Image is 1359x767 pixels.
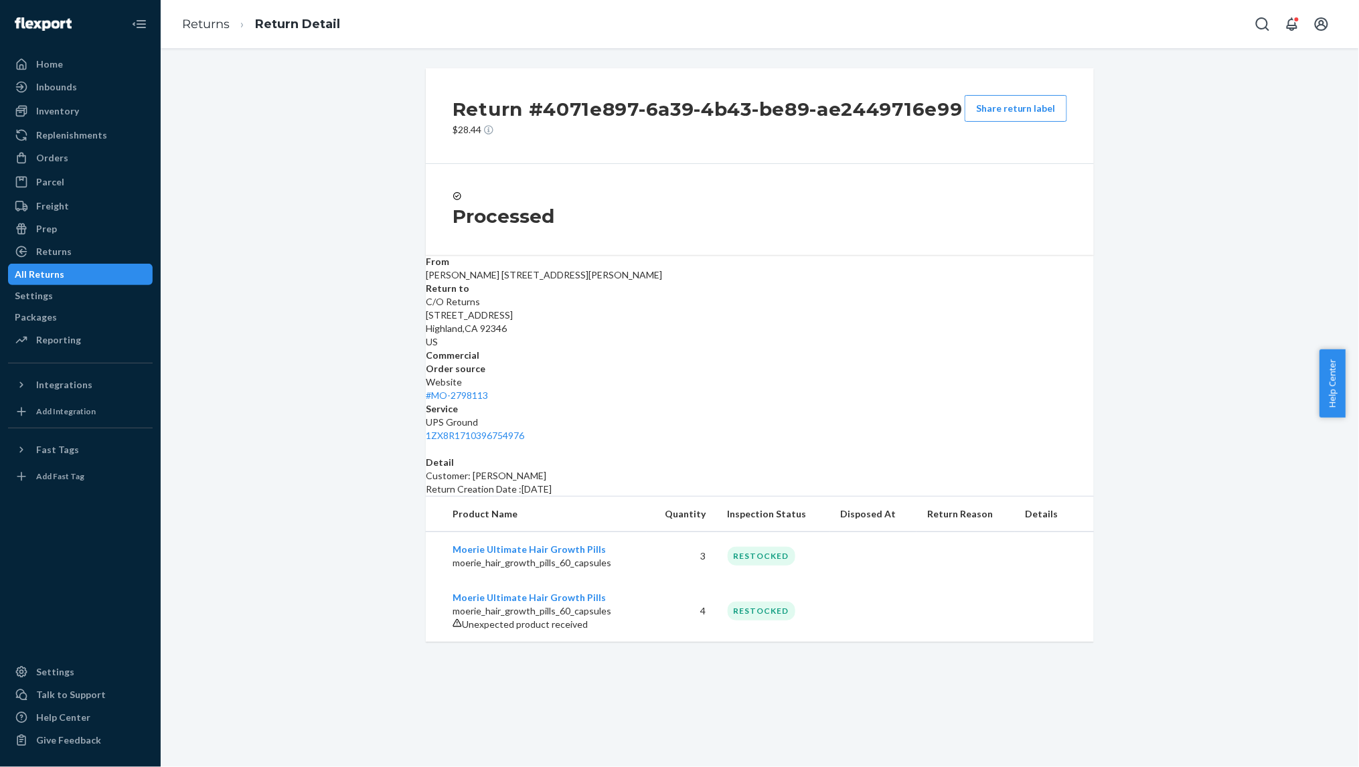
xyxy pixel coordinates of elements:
[36,688,106,701] div: Talk to Support
[647,532,717,581] td: 3
[462,618,588,630] span: Unexpected product received
[453,604,636,618] p: moerie_hair_growth_pills_60_capsules
[171,5,351,44] ol: breadcrumbs
[36,58,63,71] div: Home
[36,245,72,258] div: Returns
[1015,497,1094,532] th: Details
[965,95,1067,122] button: Share return label
[728,602,795,620] div: RESTOCKED
[426,430,524,441] a: 1ZX8R1710396754976
[426,390,488,401] a: #MO-2798113
[453,543,606,555] a: Moerie Ultimate Hair Growth Pills
[8,374,153,396] button: Integrations
[916,497,1014,532] th: Return Reason
[8,195,153,217] a: Freight
[182,17,230,31] a: Returns
[426,269,662,280] span: [PERSON_NAME] [STREET_ADDRESS][PERSON_NAME]
[8,329,153,351] a: Reporting
[426,322,1094,335] p: Highland , CA 92346
[1320,349,1346,418] button: Help Center
[8,401,153,422] a: Add Integration
[426,469,1094,483] p: Customer: [PERSON_NAME]
[36,333,81,347] div: Reporting
[426,416,478,428] span: UPS Ground
[8,124,153,146] a: Replenishments
[15,311,57,324] div: Packages
[255,17,340,31] a: Return Detail
[426,335,1094,349] p: US
[8,466,153,487] a: Add Fast Tag
[8,241,153,262] a: Returns
[1279,11,1305,37] button: Open notifications
[8,147,153,169] a: Orders
[717,497,830,532] th: Inspection Status
[426,362,1094,375] dt: Order source
[453,556,636,570] p: moerie_hair_growth_pills_60_capsules
[453,95,963,123] h2: Return #4071e897-6a39-4b43-be89-ae2449716e99
[36,443,79,456] div: Fast Tags
[8,264,153,285] a: All Returns
[36,734,101,747] div: Give Feedback
[426,349,479,361] strong: Commercial
[36,151,68,165] div: Orders
[453,204,1067,228] h3: Processed
[647,580,717,642] td: 4
[830,497,917,532] th: Disposed At
[36,471,84,482] div: Add Fast Tag
[8,285,153,307] a: Settings
[8,439,153,460] button: Fast Tags
[36,222,57,236] div: Prep
[36,129,107,142] div: Replenishments
[1308,11,1335,37] button: Open account menu
[8,76,153,98] a: Inbounds
[36,665,74,679] div: Settings
[36,104,79,118] div: Inventory
[15,268,64,281] div: All Returns
[126,11,153,37] button: Close Navigation
[36,175,64,189] div: Parcel
[36,378,92,392] div: Integrations
[426,497,647,532] th: Product Name
[426,375,1094,402] div: Website
[36,406,96,417] div: Add Integration
[8,171,153,193] a: Parcel
[426,255,1094,268] dt: From
[426,309,1094,322] p: [STREET_ADDRESS]
[426,402,1094,416] dt: Service
[453,592,606,603] a: Moerie Ultimate Hair Growth Pills
[36,711,90,724] div: Help Center
[1249,11,1276,37] button: Open Search Box
[426,483,1094,496] p: Return Creation Date : [DATE]
[8,218,153,240] a: Prep
[8,307,153,328] a: Packages
[647,497,717,532] th: Quantity
[8,100,153,122] a: Inventory
[8,730,153,751] button: Give Feedback
[8,707,153,728] a: Help Center
[8,684,153,705] a: Talk to Support
[15,289,53,303] div: Settings
[426,282,1094,295] dt: Return to
[8,661,153,683] a: Settings
[453,123,963,137] p: $28.44
[15,17,72,31] img: Flexport logo
[8,54,153,75] a: Home
[36,199,69,213] div: Freight
[36,80,77,94] div: Inbounds
[728,547,795,565] div: RESTOCKED
[426,456,1094,469] dt: Detail
[426,295,1094,309] p: C/O Returns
